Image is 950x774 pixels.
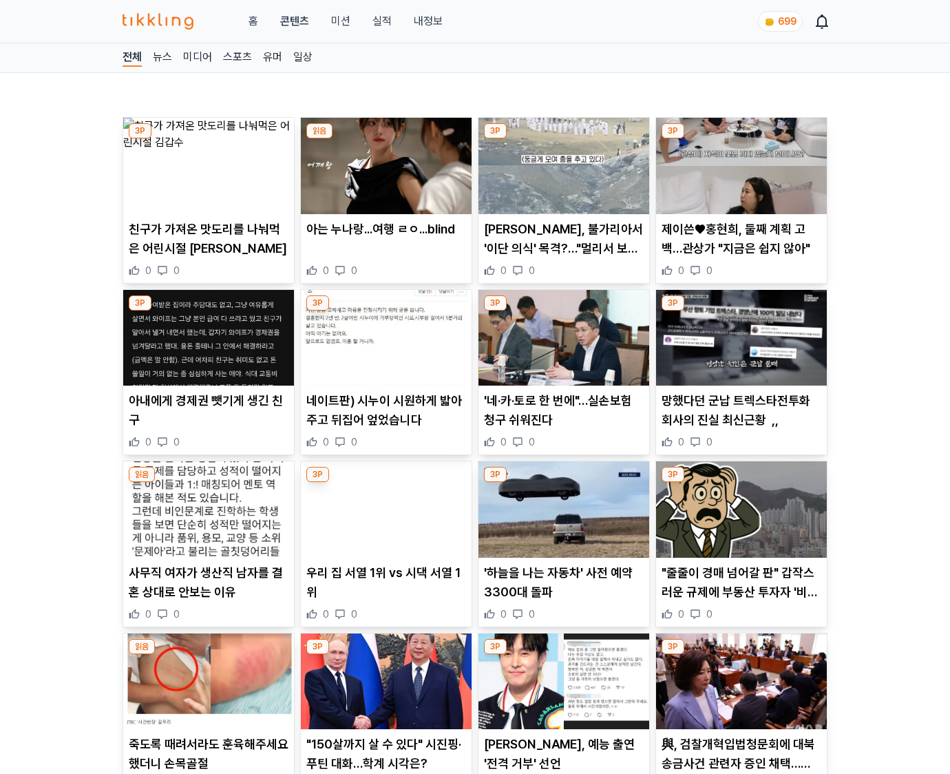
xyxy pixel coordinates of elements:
span: 0 [529,607,535,621]
img: 사무직 여자가 생산직 남자를 결혼 상대로 안보는 이유 [123,461,294,558]
span: 0 [145,264,151,278]
a: 콘텐츠 [280,13,309,30]
p: 네이트판) 시누이 시원하게 밟아주고 뒤집어 엎었습니다 [306,391,466,430]
div: 3P [129,295,151,311]
p: "150살까지 살 수 있다" 시진핑·푸틴 대화…학계 시각은? [306,735,466,773]
span: 0 [351,607,357,621]
p: 죽도록 때려서라도 훈육해주세요 했더니 손목골절 [129,735,288,773]
span: 0 [323,607,329,621]
div: 3P 제이쓴♥홍현희, 둘째 계획 고백…관상가 "지금은 쉽지 않아" 제이쓴♥홍현희, 둘째 계획 고백…관상가 "지금은 쉽지 않아" 0 0 [655,117,827,284]
span: 0 [500,435,507,449]
a: 일상 [293,49,313,67]
img: 죽도록 때려서라도 훈육해주세요 했더니 손목골절 [123,634,294,730]
span: 0 [145,435,151,449]
div: 3P [306,639,329,654]
p: '하늘을 나는 자동차' 사전 예약 3300대 돌파 [484,563,644,602]
img: 망했다던 군납 트렉스타전투화 회사의 진실 최신근황 ,, [656,290,827,386]
a: 내정보 [414,13,443,30]
span: 699 [778,16,796,27]
div: 3P [662,467,684,482]
p: [PERSON_NAME], 예능 출연 '전격 거부' 선언 [484,735,644,773]
div: 3P [662,295,684,311]
img: 아내에게 경제권 뺏기게 생긴 친구 [123,290,294,386]
span: 0 [706,264,712,278]
p: [PERSON_NAME], 불가리아서 '이단 의식' 목격?…"멀리서 보면 양떼" [484,220,644,258]
p: 제이쓴♥홍현희, 둘째 계획 고백…관상가 "지금은 쉽지 않아" [662,220,821,258]
img: '하늘을 나는 자동차' 사전 예약 3300대 돌파 [478,461,649,558]
a: 홈 [249,13,258,30]
a: 스포츠 [223,49,252,67]
img: 아는 누나랑...여행 ㄹㅇ...blind [301,118,472,214]
div: 읽음 사무직 여자가 생산직 남자를 결혼 상대로 안보는 이유 사무직 여자가 생산직 남자를 결혼 상대로 안보는 이유 0 0 [123,461,295,627]
img: 노홍철, 불가리아서 '이단 의식' 목격?…"멀리서 보면 양떼" [478,118,649,214]
div: 3P 우리 집 서열 1위 vs 시댁 서열 1위 우리 집 서열 1위 vs 시댁 서열 1위 0 0 [300,461,472,627]
button: 미션 [331,13,350,30]
a: 뉴스 [153,49,172,67]
p: 與, 검찰개혁입법청문회에 대북송금사건 관련자 증인 채택…野 "李 재판 뒤집으려는 건가"(종합) [662,735,821,773]
img: "150살까지 살 수 있다" 시진핑·푸틴 대화…학계 시각은? [301,634,472,730]
span: 0 [678,264,684,278]
div: 3P [662,639,684,654]
p: 아내에게 경제권 뺏기게 생긴 친구 [129,391,288,430]
span: 0 [500,607,507,621]
p: 우리 집 서열 1위 vs 시댁 서열 1위 [306,563,466,602]
div: 3P [484,123,507,138]
div: 3P 친구가 가져온 맛도리를 나눠먹은 어린시절 김갑수 친구가 가져온 맛도리를 나눠먹은 어린시절 [PERSON_NAME] 0 0 [123,117,295,284]
div: 3P [306,467,329,482]
p: 사무직 여자가 생산직 남자를 결혼 상대로 안보는 이유 [129,563,288,602]
img: 우리 집 서열 1위 vs 시댁 서열 1위 [301,461,472,558]
img: coin [764,17,775,28]
p: 아는 누나랑...여행 ㄹㅇ...blind [306,220,466,239]
div: 3P [484,639,507,654]
img: "줄줄이 경매 넘어갈 판" 갑작스러운 규제에 부동산 투자자 '비명' 전망 분석 [656,461,827,558]
div: 3P 망했다던 군납 트렉스타전투화 회사의 진실 최신근황 ,, 망했다던 군납 트렉스타전투화 회사의 진실 최신근황 ,, 0 0 [655,289,827,456]
div: 3P [484,467,507,482]
img: 친구가 가져온 맛도리를 나눠먹은 어린시절 김갑수 [123,118,294,214]
img: 티끌링 [123,13,193,30]
span: 0 [351,264,357,278]
span: 0 [500,264,507,278]
img: 與, 검찰개혁입법청문회에 대북송금사건 관련자 증인 채택…野 "李 재판 뒤집으려는 건가"(종합) [656,634,827,730]
span: 0 [173,435,180,449]
img: 김동완, 예능 출연 '전격 거부' 선언 [478,634,649,730]
div: 읽음 [129,639,155,654]
span: 0 [678,435,684,449]
div: 3P [306,295,329,311]
div: 3P 네이트판) 시누이 시원하게 밟아주고 뒤집어 엎었습니다 네이트판) 시누이 시원하게 밟아주고 뒤집어 엎었습니다 0 0 [300,289,472,456]
a: 미디어 [183,49,212,67]
span: 0 [145,607,151,621]
span: 0 [529,435,535,449]
span: 0 [706,607,712,621]
span: 0 [351,435,357,449]
div: 읽음 아는 누나랑...여행 ㄹㅇ...blind 아는 누나랑...여행 ㄹㅇ...blind 0 0 [300,117,472,284]
div: 3P [662,123,684,138]
img: 네이트판) 시누이 시원하게 밟아주고 뒤집어 엎었습니다 [301,290,472,386]
div: 3P "줄줄이 경매 넘어갈 판" 갑작스러운 규제에 부동산 투자자 '비명' 전망 분석 "줄줄이 경매 넘어갈 판" 갑작스러운 규제에 부동산 투자자 '비명' 전망 분석 0 0 [655,461,827,627]
p: '네·카·토로 한 번에"…실손보험 청구 쉬워진다 [484,391,644,430]
span: 0 [678,607,684,621]
a: 유머 [263,49,282,67]
span: 0 [529,264,535,278]
span: 0 [173,607,180,621]
a: coin 699 [758,11,800,32]
a: 전체 [123,49,142,67]
p: 망했다던 군납 트렉스타전투화 회사의 진실 최신근황 ,, [662,391,821,430]
p: "줄줄이 경매 넘어갈 판" 갑작스러운 규제에 부동산 투자자 '비명' 전망 분석 [662,563,821,602]
img: '네·카·토로 한 번에"…실손보험 청구 쉬워진다 [478,290,649,386]
div: 3P '하늘을 나는 자동차' 사전 예약 3300대 돌파 '하늘을 나는 자동차' 사전 예약 3300대 돌파 0 0 [478,461,650,627]
div: 3P [129,123,151,138]
span: 0 [323,264,329,278]
div: 3P 아내에게 경제권 뺏기게 생긴 친구 아내에게 경제권 뺏기게 생긴 친구 0 0 [123,289,295,456]
p: 친구가 가져온 맛도리를 나눠먹은 어린시절 [PERSON_NAME] [129,220,288,258]
div: 3P [484,295,507,311]
span: 0 [706,435,712,449]
div: 3P '네·카·토로 한 번에"…실손보험 청구 쉬워진다 '네·카·토로 한 번에"…실손보험 청구 쉬워진다 0 0 [478,289,650,456]
span: 0 [173,264,180,278]
span: 0 [323,435,329,449]
div: 읽음 [306,123,332,138]
img: 제이쓴♥홍현희, 둘째 계획 고백…관상가 "지금은 쉽지 않아" [656,118,827,214]
a: 실적 [372,13,392,30]
div: 읽음 [129,467,155,482]
div: 3P 노홍철, 불가리아서 '이단 의식' 목격?…"멀리서 보면 양떼" [PERSON_NAME], 불가리아서 '이단 의식' 목격?…"멀리서 보면 양떼" 0 0 [478,117,650,284]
